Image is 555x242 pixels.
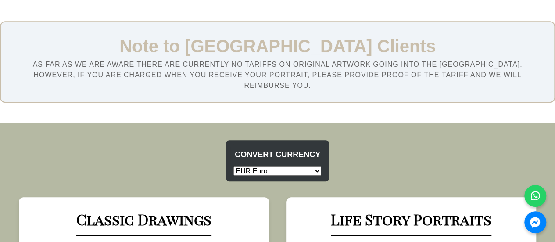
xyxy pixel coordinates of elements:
li: Convert Currency [230,144,325,165]
a: Messenger [524,211,546,233]
a: Classic Drawings [76,209,211,229]
span: Note to [GEOGRAPHIC_DATA] Clients [12,33,543,59]
a: WhatsApp [524,185,546,207]
span: As far as we are aware there are currently no tariffs on original artwork going into the [GEOGRAP... [33,61,523,89]
a: Life Story Portraits [331,209,491,229]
